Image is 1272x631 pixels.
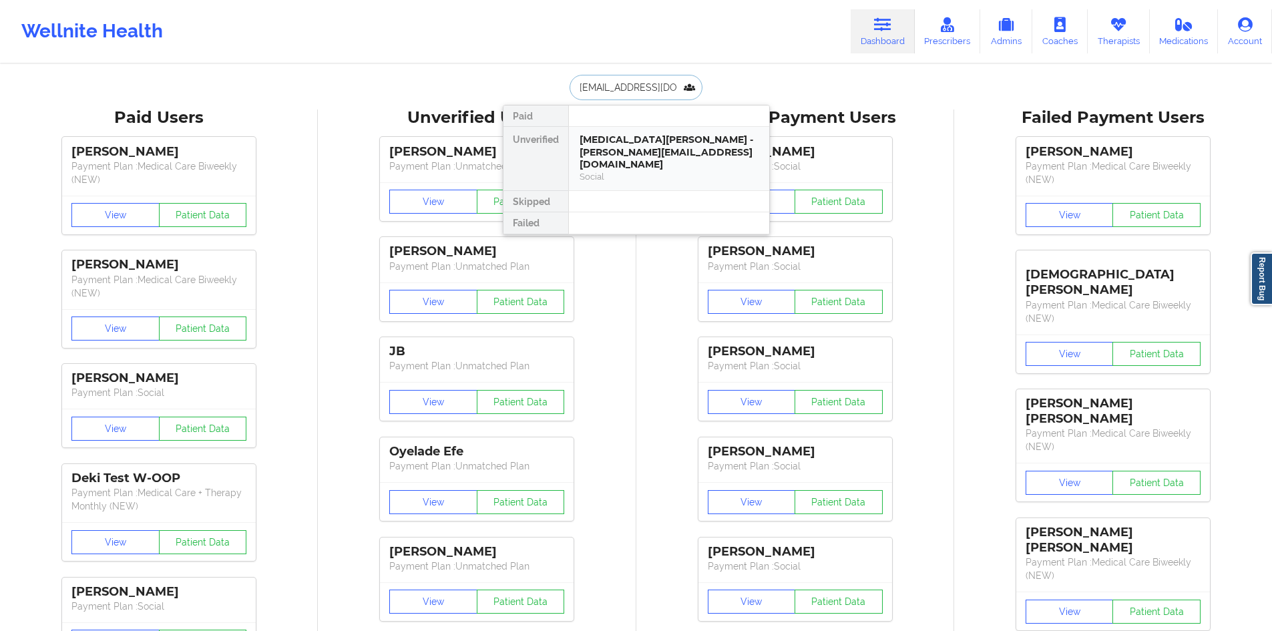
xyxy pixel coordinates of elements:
button: Patient Data [159,203,247,227]
div: [PERSON_NAME] [389,144,564,160]
button: Patient Data [1112,342,1201,366]
p: Payment Plan : Medical Care Biweekly (NEW) [1026,427,1201,453]
a: Dashboard [851,9,915,53]
button: Patient Data [1112,203,1201,227]
div: [PERSON_NAME] [389,244,564,259]
div: [PERSON_NAME] [708,444,883,459]
p: Payment Plan : Medical Care Biweekly (NEW) [1026,298,1201,325]
div: JB [389,344,564,359]
button: View [71,317,160,341]
a: Report Bug [1251,252,1272,305]
div: [PERSON_NAME] [PERSON_NAME] [1026,396,1201,427]
button: View [708,490,796,514]
button: View [1026,600,1114,624]
button: View [389,190,477,214]
div: [PERSON_NAME] [389,544,564,560]
p: Payment Plan : Unmatched Plan [389,160,564,173]
div: [PERSON_NAME] [708,344,883,359]
div: Skipped Payment Users [646,108,945,128]
a: Coaches [1032,9,1088,53]
div: Deki Test W-OOP [71,471,246,486]
p: Payment Plan : Medical Care Biweekly (NEW) [71,160,246,186]
p: Payment Plan : Social [708,359,883,373]
p: Payment Plan : Unmatched Plan [389,560,564,573]
button: View [708,590,796,614]
a: Therapists [1088,9,1150,53]
button: Patient Data [159,530,247,554]
button: Patient Data [795,490,883,514]
div: Social [580,171,759,182]
p: Payment Plan : Medical Care Biweekly (NEW) [1026,556,1201,582]
a: Account [1218,9,1272,53]
div: [DEMOGRAPHIC_DATA][PERSON_NAME] [1026,257,1201,298]
div: [MEDICAL_DATA][PERSON_NAME] - [PERSON_NAME][EMAIL_ADDRESS][DOMAIN_NAME] [580,134,759,171]
button: Patient Data [795,590,883,614]
div: Paid Users [9,108,308,128]
p: Payment Plan : Medical Care Biweekly (NEW) [1026,160,1201,186]
p: Payment Plan : Medical Care Biweekly (NEW) [71,273,246,300]
a: Prescribers [915,9,981,53]
button: View [71,203,160,227]
p: Payment Plan : Social [71,386,246,399]
button: Patient Data [477,190,565,214]
div: [PERSON_NAME] [PERSON_NAME] [1026,525,1201,556]
div: Oyelade Efe [389,444,564,459]
div: [PERSON_NAME] [708,144,883,160]
div: Skipped [503,191,568,212]
button: View [708,390,796,414]
div: Failed [503,212,568,234]
p: Payment Plan : Social [708,560,883,573]
a: Admins [980,9,1032,53]
button: Patient Data [477,390,565,414]
button: View [1026,342,1114,366]
div: [PERSON_NAME] [1026,144,1201,160]
button: Patient Data [477,290,565,314]
a: Medications [1150,9,1219,53]
button: View [389,290,477,314]
div: [PERSON_NAME] [71,144,246,160]
p: Payment Plan : Medical Care + Therapy Monthly (NEW) [71,486,246,513]
button: Patient Data [795,190,883,214]
button: View [71,417,160,441]
button: View [1026,471,1114,495]
div: Unverified [503,127,568,191]
p: Payment Plan : Unmatched Plan [389,459,564,473]
div: [PERSON_NAME] [708,544,883,560]
button: Patient Data [1112,471,1201,495]
div: [PERSON_NAME] [71,257,246,272]
div: [PERSON_NAME] [708,244,883,259]
button: View [389,390,477,414]
button: Patient Data [1112,600,1201,624]
p: Payment Plan : Social [708,260,883,273]
button: Patient Data [159,417,247,441]
p: Payment Plan : Unmatched Plan [389,260,564,273]
button: Patient Data [477,490,565,514]
button: Patient Data [159,317,247,341]
button: View [71,530,160,554]
p: Payment Plan : Social [708,459,883,473]
div: Unverified Users [327,108,626,128]
button: Patient Data [795,290,883,314]
div: Paid [503,106,568,127]
button: View [708,290,796,314]
button: Patient Data [477,590,565,614]
div: Failed Payment Users [964,108,1263,128]
p: Payment Plan : Social [71,600,246,613]
button: View [389,590,477,614]
button: View [1026,203,1114,227]
button: View [389,490,477,514]
div: [PERSON_NAME] [71,371,246,386]
p: Payment Plan : Social [708,160,883,173]
p: Payment Plan : Unmatched Plan [389,359,564,373]
button: Patient Data [795,390,883,414]
div: [PERSON_NAME] [71,584,246,600]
